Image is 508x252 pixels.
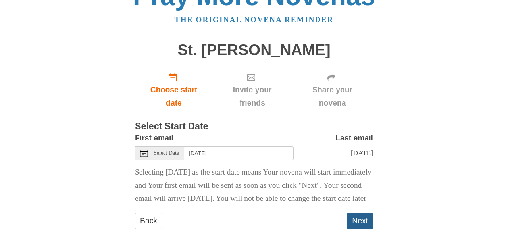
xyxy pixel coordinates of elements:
[175,15,334,24] a: The original novena reminder
[300,83,365,110] span: Share your novena
[351,149,373,157] span: [DATE]
[135,166,373,205] p: Selecting [DATE] as the start date means Your novena will start immediately and Your first email ...
[135,121,373,132] h3: Select Start Date
[184,146,294,160] input: Use the arrow keys to pick a date
[143,83,205,110] span: Choose start date
[221,83,284,110] span: Invite your friends
[213,66,292,113] div: Click "Next" to confirm your start date first.
[154,150,179,156] span: Select Date
[135,213,162,229] a: Back
[135,131,173,144] label: First email
[335,131,373,144] label: Last email
[347,213,373,229] button: Next
[292,66,373,113] div: Click "Next" to confirm your start date first.
[135,42,373,59] h1: St. [PERSON_NAME]
[135,66,213,113] a: Choose start date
